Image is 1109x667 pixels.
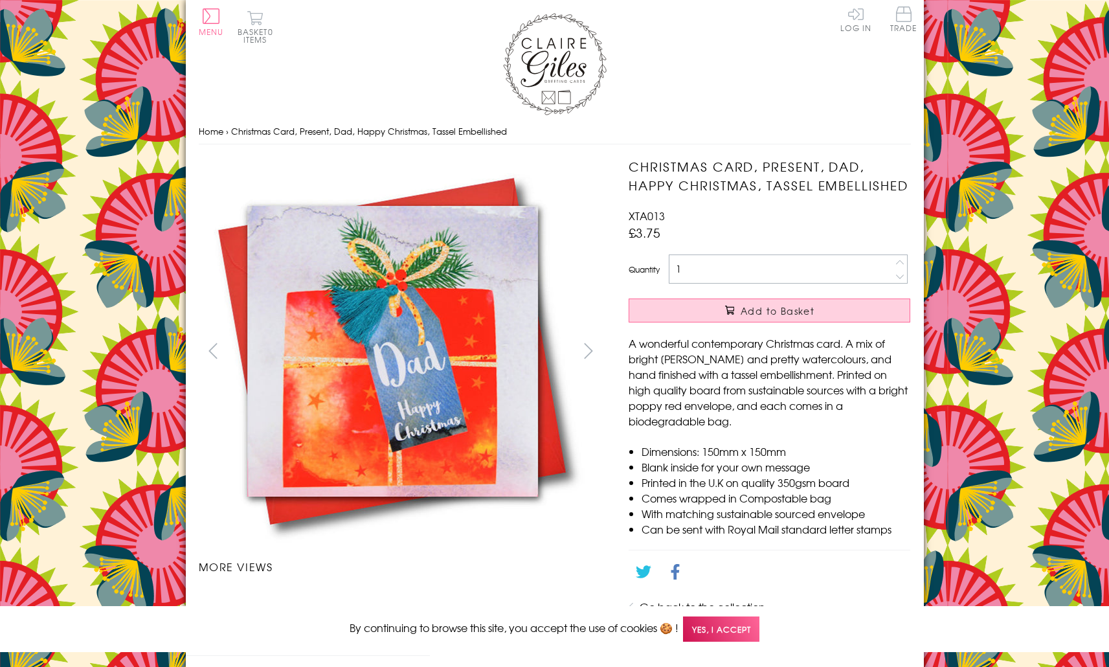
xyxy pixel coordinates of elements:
[502,587,603,616] li: Carousel Page 4
[890,6,917,32] span: Trade
[226,125,229,137] span: ›
[642,459,910,475] li: Blank inside for your own message
[629,264,660,275] label: Quantity
[642,521,910,537] li: Can be sent with Royal Mail standard letter stamps
[243,26,273,45] span: 0 items
[642,506,910,521] li: With matching sustainable sourced envelope
[199,8,224,36] button: Menu
[199,587,603,616] ul: Carousel Pagination
[840,6,871,32] a: Log In
[629,208,665,223] span: XTA013
[238,10,273,43] button: Basket0 items
[890,6,917,34] a: Trade
[629,223,660,242] span: £3.75
[300,587,401,616] li: Carousel Page 2
[199,26,224,38] span: Menu
[231,125,507,137] span: Christmas Card, Present, Dad, Happy Christmas, Tassel Embellished
[642,475,910,490] li: Printed in the U.K on quality 350gsm board
[199,125,223,137] a: Home
[603,157,991,546] img: Christmas Card, Present, Dad, Happy Christmas, Tassel Embellished
[629,299,910,322] button: Add to Basket
[741,304,814,317] span: Add to Basket
[503,13,607,115] img: Claire Giles Greetings Cards
[401,587,502,616] li: Carousel Page 3
[640,599,765,615] a: Go back to the collection
[199,559,603,574] h3: More views
[198,157,587,545] img: Christmas Card, Present, Dad, Happy Christmas, Tassel Embellished
[199,119,911,145] nav: breadcrumbs
[629,157,910,195] h1: Christmas Card, Present, Dad, Happy Christmas, Tassel Embellished
[574,336,603,365] button: next
[683,616,759,642] span: Yes, I accept
[629,335,910,429] p: A wonderful contemporary Christmas card. A mix of bright [PERSON_NAME] and pretty watercolours, a...
[199,336,228,365] button: prev
[642,444,910,459] li: Dimensions: 150mm x 150mm
[199,587,300,616] li: Carousel Page 1 (Current Slide)
[642,490,910,506] li: Comes wrapped in Compostable bag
